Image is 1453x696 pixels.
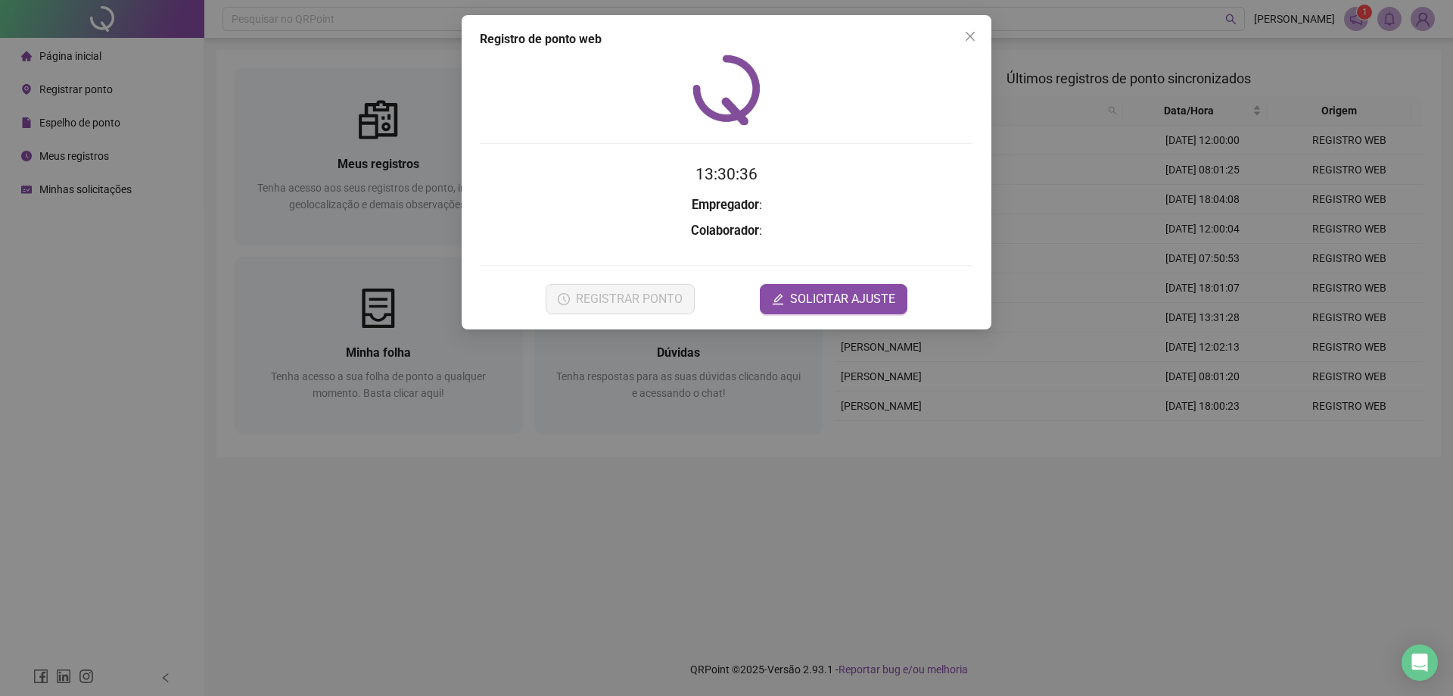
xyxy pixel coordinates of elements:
div: Registro de ponto web [480,30,973,48]
button: REGISTRAR PONTO [546,284,695,314]
button: Close [958,24,982,48]
strong: Colaborador [691,223,759,238]
span: edit [772,293,784,305]
button: editSOLICITAR AJUSTE [760,284,907,314]
span: close [964,30,976,42]
img: QRPoint [692,55,761,125]
time: 13:30:36 [695,165,758,183]
h3: : [480,195,973,215]
strong: Empregador [692,198,759,212]
h3: : [480,221,973,241]
div: Open Intercom Messenger [1402,645,1438,681]
span: SOLICITAR AJUSTE [790,290,895,308]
